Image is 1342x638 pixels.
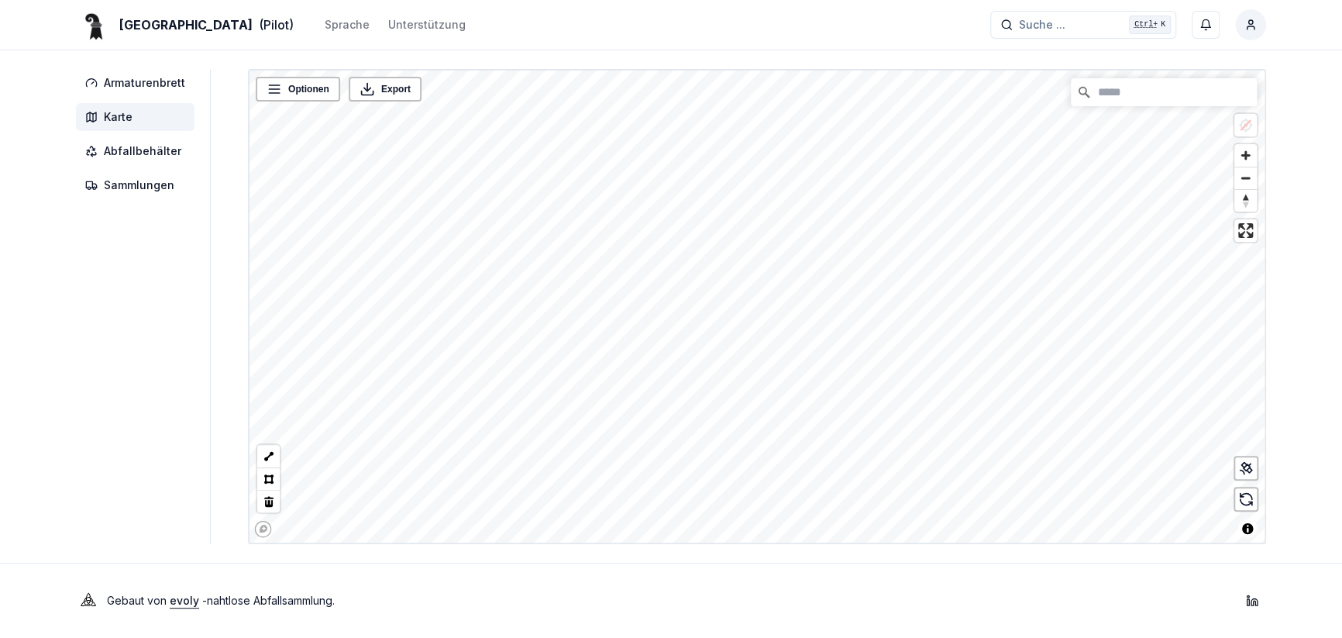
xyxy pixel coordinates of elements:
[257,490,280,512] button: Delete
[76,69,201,97] a: Armaturenbrett
[325,17,370,33] div: Sprache
[257,467,280,490] button: Polygon tool (p)
[1234,114,1257,136] button: Location not available
[107,590,335,612] p: Gebaut von - nahtlose Abfallsammlung .
[254,520,272,538] a: Mapbox logo
[1238,519,1257,538] button: Toggle attribution
[381,81,411,97] span: Export
[104,178,174,193] span: Sammlungen
[76,588,101,613] img: Evoly Logo
[76,171,201,199] a: Sammlungen
[1071,78,1257,106] input: Suche
[1234,189,1257,212] button: Reset bearing to north
[325,16,370,34] button: Sprache
[104,109,132,125] span: Karte
[170,594,199,607] a: evoly
[249,71,1270,546] canvas: Map
[990,11,1176,39] button: Suche ...Ctrl+K
[259,16,294,34] span: (Pilot)
[1234,219,1257,242] button: Enter fullscreen
[288,81,329,97] span: Optionen
[1234,190,1257,212] span: Reset bearing to north
[104,143,181,159] span: Abfallbehälter
[76,16,294,34] a: [GEOGRAPHIC_DATA](Pilot)
[104,75,185,91] span: Armaturenbrett
[257,445,280,467] button: LineString tool (l)
[388,16,466,34] a: Unterstützung
[1234,144,1257,167] button: Zoom in
[76,6,113,43] img: Basel Logo
[1234,167,1257,189] button: Zoom out
[1019,17,1065,33] span: Suche ...
[119,16,253,34] span: [GEOGRAPHIC_DATA]
[76,103,201,131] a: Karte
[76,137,201,165] a: Abfallbehälter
